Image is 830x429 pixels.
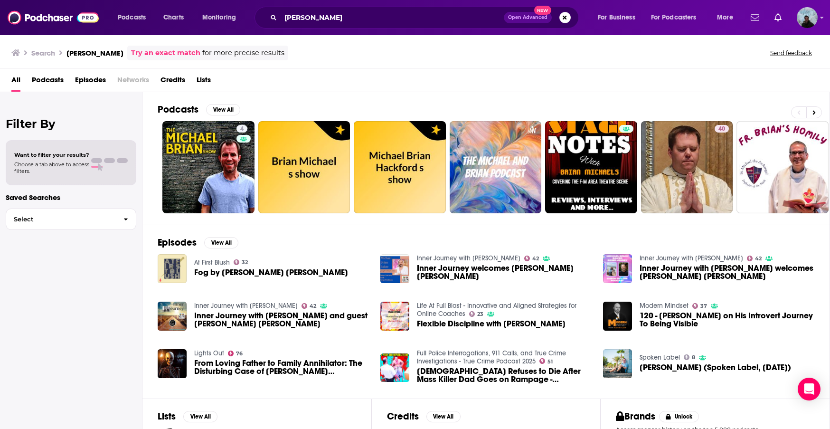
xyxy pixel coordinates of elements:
a: Inner Journey with Greg Friedman and guest Michael Brian Baker [194,312,369,328]
a: Full Police Interrogations, 911 Calls, and True Crime Investigations - True Crime Podcast 2025 [417,349,566,365]
h2: Podcasts [158,104,198,115]
a: Spoken Label [640,353,680,362]
a: 32 [234,259,248,265]
a: Inner Journey with Greg Friedman welcomes Michael Brian Baker [640,264,814,280]
span: 8 [692,355,695,360]
a: 4 [162,121,255,213]
span: 76 [236,352,243,356]
span: Inner Journey with [PERSON_NAME] and guest [PERSON_NAME] [PERSON_NAME] [194,312,369,328]
a: Lists [197,72,211,92]
span: Inner Journey welcomes [PERSON_NAME] [PERSON_NAME] [417,264,592,280]
img: Podchaser - Follow, Share and Rate Podcasts [8,9,99,27]
span: Select [6,216,116,222]
button: View All [426,411,461,422]
button: Show profile menu [797,7,818,28]
input: Search podcasts, credits, & more... [281,10,504,25]
img: 4-Year-Old Refuses to Die After Mass Killer Dad Goes on Rampage - Michael Brian Miller Police Int... [380,353,409,382]
span: From Loving Father to Family Annihilator: The Disturbing Case of [PERSON_NAME] [PERSON_NAME] [194,359,369,375]
span: 51 [547,360,553,364]
span: Podcasts [32,72,64,92]
a: Credits [160,72,185,92]
span: All [11,72,20,92]
span: 42 [310,304,316,308]
h2: Episodes [158,237,197,248]
a: From Loving Father to Family Annihilator: The Disturbing Case of Michael Brian Miller [194,359,369,375]
span: Networks [117,72,149,92]
a: Inner Journey with Greg Friedman [194,302,298,310]
a: 40 [641,121,733,213]
span: Flexible Discipline with [PERSON_NAME] [417,320,566,328]
button: View All [206,104,240,115]
a: 37 [692,303,707,309]
img: Fog by Michael Brian Oliver [158,254,187,283]
a: Show notifications dropdown [747,10,763,26]
div: Search podcasts, credits, & more... [264,7,588,29]
a: 4-Year-Old Refuses to Die After Mass Killer Dad Goes on Rampage - Michael Brian Miller Police Int... [417,367,592,383]
img: User Profile [797,7,818,28]
a: 42 [524,256,539,261]
span: 120 - [PERSON_NAME] on His Introvert Journey To Being Visible [640,312,814,328]
a: Michael Brian (Spoken Label, November 2020) [640,363,791,372]
button: View All [183,411,217,422]
span: Inner Journey with [PERSON_NAME] welcomes [PERSON_NAME] [PERSON_NAME] [640,264,814,280]
a: Inner Journey with Greg Friedman [417,254,520,262]
img: Inner Journey with Greg Friedman and guest Michael Brian Baker [158,302,187,331]
h2: Credits [387,410,419,422]
span: 32 [242,260,248,265]
a: EpisodesView All [158,237,238,248]
span: Choose a tab above to access filters. [14,161,89,174]
button: open menu [196,10,248,25]
a: 120 - Michael Brian on His Introvert Journey To Being Visible [640,312,814,328]
h3: Search [31,48,55,57]
button: View All [204,237,238,248]
a: Lights Out [194,349,224,357]
a: PodcastsView All [158,104,240,115]
a: Episodes [75,72,106,92]
button: Select [6,209,136,230]
span: 23 [477,312,483,316]
a: Show notifications dropdown [771,10,785,26]
a: Inner Journey welcomes Michael Brian Baker [417,264,592,280]
span: Monitoring [202,11,236,24]
button: open menu [591,10,647,25]
span: 42 [755,257,762,261]
span: 40 [718,124,725,134]
a: Try an exact match [131,48,200,58]
span: Charts [163,11,184,24]
span: 4 [240,124,244,134]
img: Inner Journey welcomes Michael Brian Baker [380,254,409,283]
a: 42 [302,303,317,309]
img: 120 - Michael Brian on His Introvert Journey To Being Visible [603,302,632,331]
button: Open AdvancedNew [504,12,552,23]
span: For Podcasters [651,11,697,24]
p: Saved Searches [6,193,136,202]
a: CreditsView All [387,410,461,422]
span: Logged in as DavidWest [797,7,818,28]
h2: Lists [158,410,176,422]
a: 42 [747,256,762,261]
img: Flexible Discipline with Michael Brian [380,302,409,331]
a: Life At Full Blast - Innovative and Aligned Strategies for Online Coaches [417,302,576,318]
img: From Loving Father to Family Annihilator: The Disturbing Case of Michael Brian Miller [158,349,187,378]
a: Charts [157,10,189,25]
div: Open Intercom Messenger [798,378,821,400]
span: Open Advanced [508,15,547,20]
button: Unlock [659,411,699,422]
img: Inner Journey with Greg Friedman welcomes Michael Brian Baker [603,254,632,283]
a: Flexible Discipline with Michael Brian [417,320,566,328]
span: New [534,6,551,15]
span: 37 [700,304,707,308]
span: for more precise results [202,48,284,58]
a: Fog by Michael Brian Oliver [194,268,348,276]
img: Michael Brian (Spoken Label, November 2020) [603,349,632,378]
a: 8 [684,354,696,360]
span: [DEMOGRAPHIC_DATA] Refuses to Die After Mass Killer Dad Goes on Rampage - [PERSON_NAME] [PERSON_N... [417,367,592,383]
